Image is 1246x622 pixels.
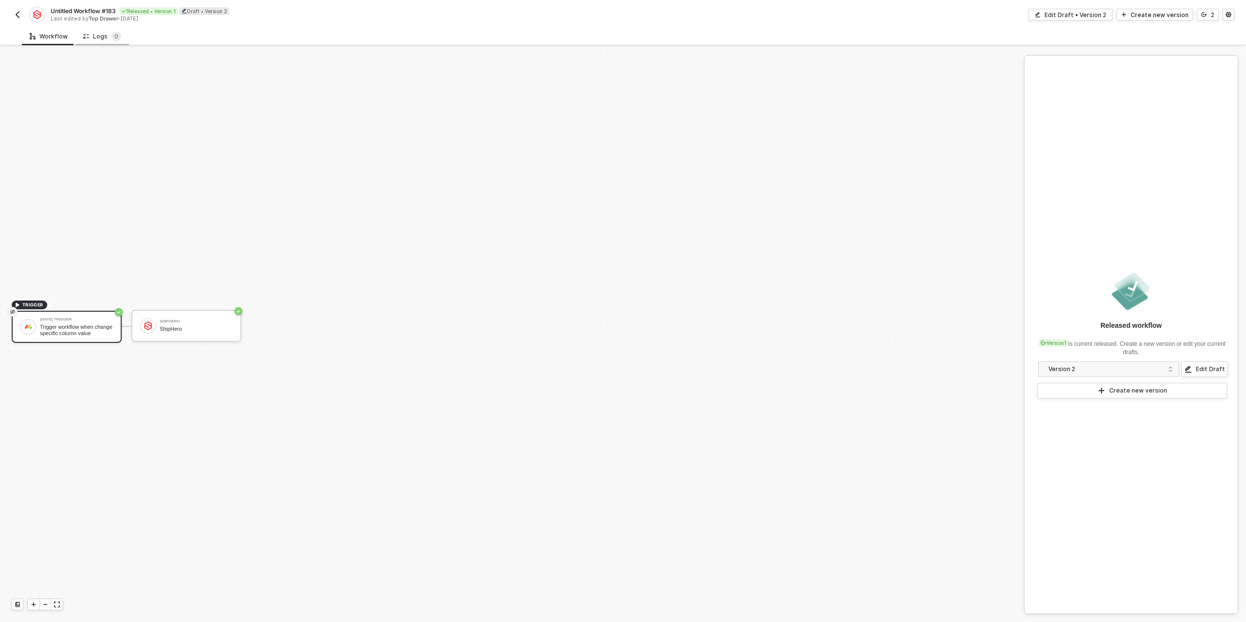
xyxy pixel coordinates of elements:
img: released.png [1110,270,1153,313]
div: Released workflow [1100,320,1162,330]
div: Draft • Version 2 [180,7,229,15]
span: eye-invisible [10,308,16,316]
span: icon-edit [1035,12,1041,18]
span: icon-play [31,602,37,607]
span: icon-minus [42,602,48,607]
span: icon-play [1121,12,1127,18]
div: 2 [1211,11,1214,19]
button: Edit Draft • Version 2 [1028,9,1113,20]
span: icon-edit [182,8,187,14]
span: icon-versioning [1201,12,1207,18]
div: Edit Draft [1196,365,1225,373]
span: icon-play [15,302,20,308]
div: Last edited by - [DATE] [51,15,622,22]
span: icon-play [1098,387,1105,395]
img: back [14,11,21,19]
span: icon-success-page [235,307,242,315]
div: Edit Draft • Version 2 [1044,11,1106,19]
span: Top Drawer [89,15,118,22]
button: back [12,9,23,20]
div: Trigger workflow when change specific column value [40,324,113,336]
div: Version 1 [1039,339,1068,347]
button: Create new version [1037,383,1227,398]
span: Untitled Workflow #183 [51,7,116,15]
div: Create new version [1109,387,1167,395]
button: 2 [1197,9,1219,20]
div: ShipHero [160,320,233,323]
div: is current released. Create a new version or edit your current drafts. [1036,334,1226,357]
div: [DATE] Trigger [40,318,113,321]
img: integration-icon [33,10,41,19]
span: icon-expand [54,602,60,607]
span: icon-settings [1226,12,1231,18]
div: ShipHero [160,326,233,332]
img: icon [24,322,33,331]
div: Version 2 [1048,364,1163,375]
span: icon-versioning [1041,340,1046,346]
span: icon-edit [1184,365,1192,373]
span: TRIGGER [22,301,43,309]
span: icon-success-page [115,308,123,316]
div: Logs [83,32,121,41]
sup: 0 [111,32,121,41]
img: icon [144,321,152,330]
button: Create new version [1117,9,1193,20]
div: Workflow [30,33,68,40]
div: Released • Version 1 [120,7,178,15]
button: Edit Draft [1181,361,1228,377]
div: Create new version [1131,11,1189,19]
